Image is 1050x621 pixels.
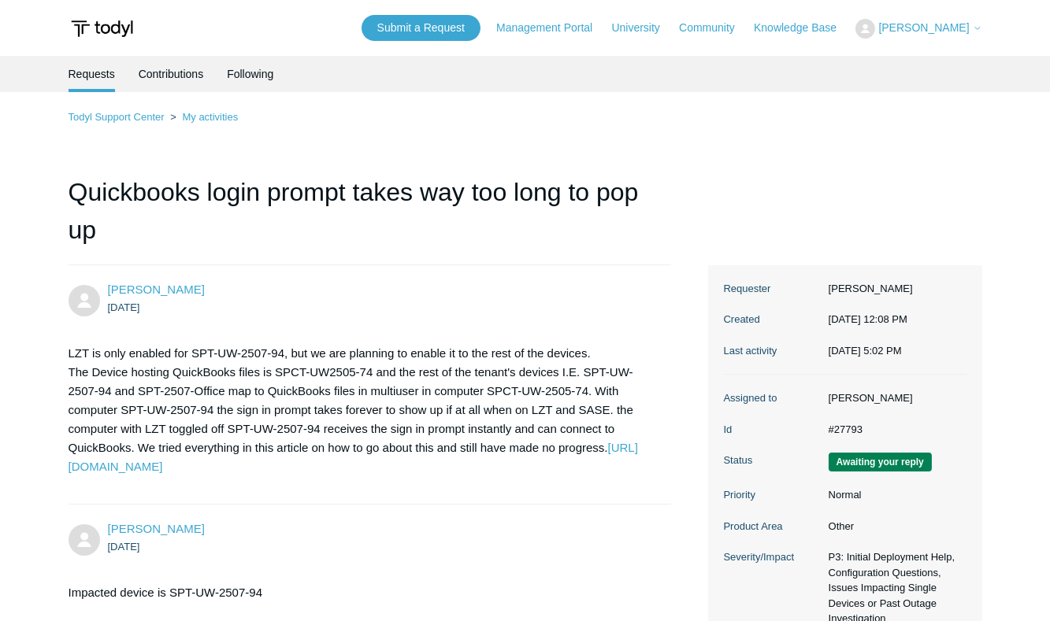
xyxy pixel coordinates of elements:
[69,111,165,123] a: Todyl Support Center
[724,343,821,359] dt: Last activity
[108,283,205,296] span: Sophie Chauvin
[69,56,115,92] li: Requests
[855,19,981,39] button: [PERSON_NAME]
[69,441,638,473] a: [URL][DOMAIN_NAME]
[69,14,135,43] img: Todyl Support Center Help Center home page
[108,301,140,313] time: 08/29/2025, 12:08
[108,522,205,535] span: Sophie Chauvin
[611,20,675,36] a: University
[821,422,967,438] dd: #27793
[821,487,967,503] dd: Normal
[724,519,821,534] dt: Product Area
[724,312,821,327] dt: Created
[362,15,480,41] a: Submit a Request
[724,422,821,438] dt: Id
[69,583,656,602] p: Impacted device is SPT-UW-2507-94
[69,111,168,123] li: Todyl Support Center
[227,56,273,92] a: Following
[724,549,821,565] dt: Severity/Impact
[821,519,967,534] dd: Other
[754,20,852,36] a: Knowledge Base
[724,487,821,503] dt: Priority
[496,20,608,36] a: Management Portal
[167,111,238,123] li: My activities
[182,111,238,123] a: My activities
[724,390,821,406] dt: Assigned to
[829,313,907,325] time: 08/29/2025, 12:08
[724,281,821,297] dt: Requester
[108,541,140,553] time: 08/29/2025, 12:09
[878,21,969,34] span: [PERSON_NAME]
[829,345,902,357] time: 08/31/2025, 17:02
[821,281,967,297] dd: [PERSON_NAME]
[108,522,205,535] a: [PERSON_NAME]
[679,20,751,36] a: Community
[108,283,205,296] a: [PERSON_NAME]
[69,173,672,265] h1: Quickbooks login prompt takes way too long to pop up
[821,390,967,406] dd: [PERSON_NAME]
[829,453,932,471] span: We are waiting for you to respond
[139,56,204,92] a: Contributions
[724,453,821,468] dt: Status
[69,344,656,476] p: LZT is only enabled for SPT-UW-2507-94, but we are planning to enable it to the rest of the devic...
